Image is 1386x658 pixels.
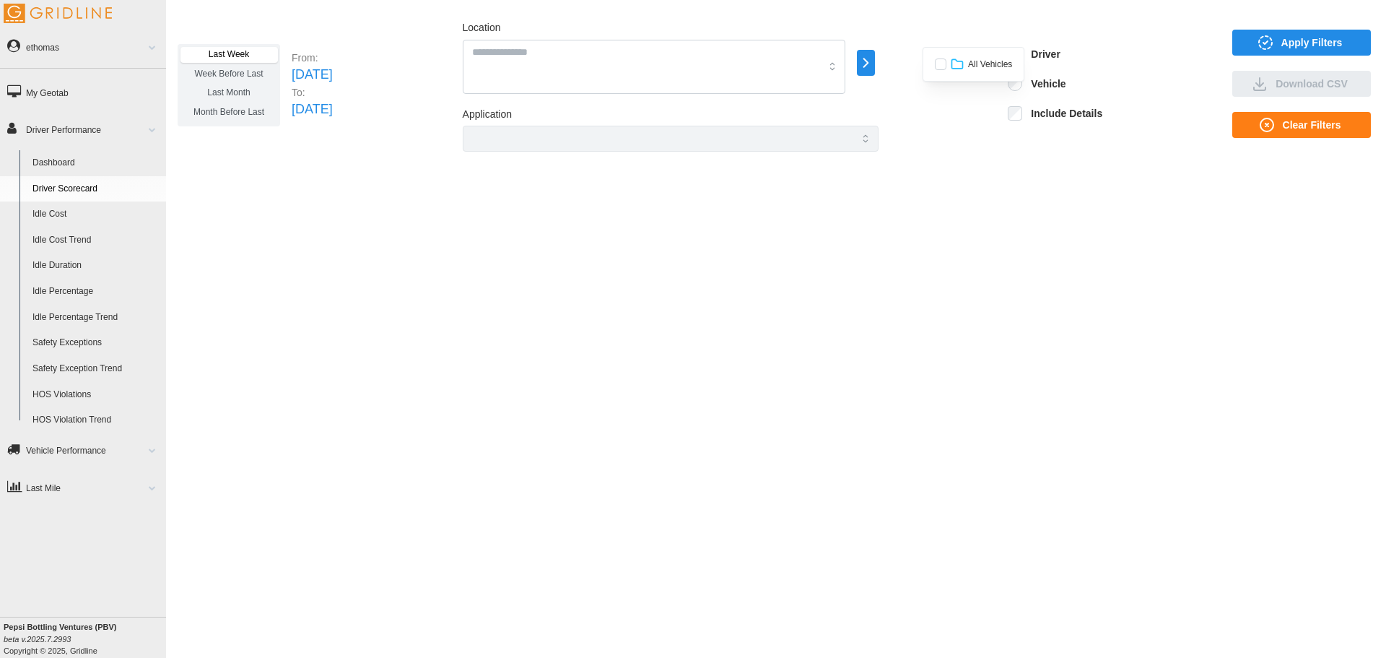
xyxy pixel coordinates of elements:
[292,51,333,65] p: From:
[1276,72,1348,96] span: Download CSV
[26,228,166,254] a: Idle Cost Trend
[26,202,166,228] a: Idle Cost
[4,621,166,657] div: Copyright © 2025, Gridline
[1022,106,1102,121] label: Include Details
[292,100,333,120] p: [DATE]
[26,330,166,356] a: Safety Exceptions
[26,407,166,433] a: HOS Violation Trend
[1022,47,1060,61] label: Driver
[26,150,166,176] a: Dashboard
[1283,113,1341,137] span: Clear Filters
[292,85,333,100] p: To:
[1232,112,1371,138] button: Clear Filters
[4,4,112,23] img: Gridline
[968,59,1012,71] p: All Vehicles
[193,107,264,117] span: Month Before Last
[26,305,166,331] a: Idle Percentage Trend
[1022,77,1065,91] label: Vehicle
[1281,30,1343,55] span: Apply Filters
[26,253,166,279] a: Idle Duration
[463,107,513,123] label: Application
[26,279,166,305] a: Idle Percentage
[4,635,71,644] i: beta v.2025.7.2993
[26,356,166,382] a: Safety Exception Trend
[194,69,263,79] span: Week Before Last
[26,176,166,202] a: Driver Scorecard
[4,623,116,631] b: Pepsi Bottling Ventures (PBV)
[26,382,166,408] a: HOS Violations
[1232,71,1371,97] button: Download CSV
[207,87,250,98] span: Last Month
[1232,30,1371,56] button: Apply Filters
[292,65,333,85] p: [DATE]
[463,20,501,36] label: Location
[209,49,249,59] span: Last Week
